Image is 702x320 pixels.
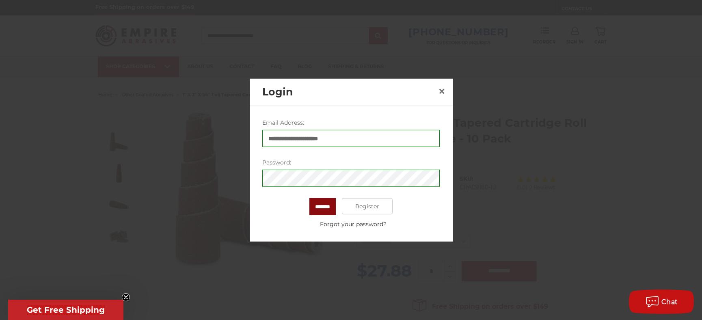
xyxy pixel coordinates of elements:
[342,198,393,214] a: Register
[661,298,678,306] span: Chat
[435,84,448,97] a: Close
[8,300,123,320] div: Get Free ShippingClose teaser
[262,119,440,127] label: Email Address:
[27,305,105,315] span: Get Free Shipping
[122,293,130,301] button: Close teaser
[262,158,440,167] label: Password:
[267,220,440,229] a: Forgot your password?
[629,290,694,314] button: Chat
[262,84,435,100] h2: Login
[438,83,445,99] span: ×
